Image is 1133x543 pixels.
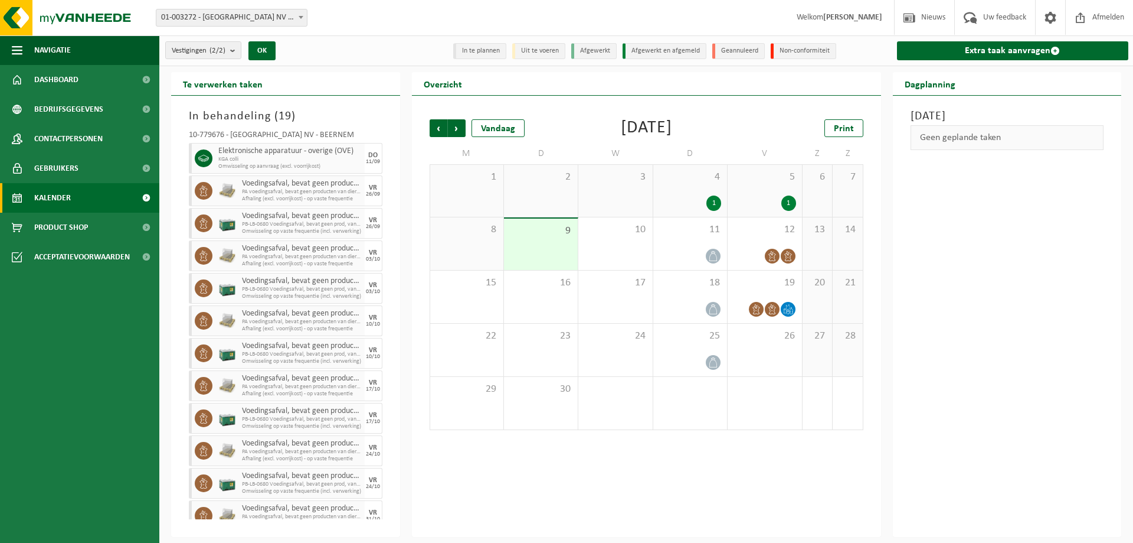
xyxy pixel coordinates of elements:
div: VR [369,379,377,386]
li: Afgewerkt [571,43,617,59]
li: Uit te voeren [512,43,565,59]
span: PA voedingsafval, bevat geen producten van dierlijke oorspr, [242,383,362,391]
span: 23 [510,330,572,343]
span: 2 [510,171,572,184]
img: LP-PA-00000-WDN-11 [218,507,236,525]
span: PB-LB-0680 Voedingsafval, bevat geen prod, van dierl oorspr [242,481,362,488]
span: PB-LB-0680 Voedingsafval, bevat geen prod, van dierl oorspr [242,351,362,358]
li: In te plannen [453,43,506,59]
span: PB-LB-0680 Voedingsafval, bevat geen prod, van dierl oorspr [242,416,362,423]
span: 29 [436,383,497,396]
span: Voedingsafval, bevat geen producten van dierlijke oorsprong, gemengde verpakking (exclusief glas) [242,179,362,188]
span: PB-LB-0680 Voedingsafval, bevat geen prod, van dierl oorspr [242,286,362,293]
div: 24/10 [366,484,380,490]
div: Vandaag [471,119,525,137]
span: 5 [733,171,795,184]
span: 01-003272 - BELGOSUC NV - BEERNEM [156,9,307,26]
div: 26/09 [366,224,380,230]
span: 01-003272 - BELGOSUC NV - BEERNEM [156,9,307,27]
li: Geannuleerd [712,43,765,59]
span: 7 [839,171,856,184]
span: Volgende [448,119,466,137]
span: Afhaling (excl. voorrijkost) - op vaste frequentie [242,326,362,333]
div: 1 [781,196,796,211]
span: Voedingsafval, bevat geen producten van dierlijke oorsprong, gemengde verpakking (exclusief glas) [242,342,362,351]
span: 1 [436,171,497,184]
span: Voedingsafval, bevat geen producten van dierlijke oorsprong, gemengde verpakking (exclusief glas) [242,309,362,318]
span: Gebruikers [34,154,78,183]
td: Z [833,143,863,164]
span: 15 [436,277,497,290]
span: 12 [733,223,795,236]
span: 24 [584,330,646,343]
span: Product Shop [34,213,88,242]
li: Afgewerkt en afgemeld [623,43,706,59]
div: VR [369,217,377,224]
span: 22 [436,330,497,343]
span: PA voedingsafval, bevat geen producten van dierlijke oorspr, [242,318,362,326]
span: Omwisseling op aanvraag (excl. voorrijkost) [218,163,362,170]
span: 10 [584,223,646,236]
button: Vestigingen(2/2) [165,41,241,59]
span: Afhaling (excl. voorrijkost) - op vaste frequentie [242,391,362,398]
span: Afhaling (excl. voorrijkost) - op vaste frequentie [242,456,362,463]
img: LP-PA-00000-WDN-11 [218,442,236,460]
div: 10/10 [366,354,380,360]
span: 13 [808,223,826,236]
span: PA voedingsafval, bevat geen producten van dierlijke oorspr, [242,448,362,456]
img: PB-LB-0680-HPE-GN-01 [218,474,236,492]
span: Elektronische apparatuur - overige (OVE) [218,147,362,156]
count: (2/2) [209,47,225,54]
div: 10/10 [366,321,380,327]
td: W [578,143,653,164]
span: Acceptatievoorwaarden [34,242,130,272]
img: LP-PA-00000-WDN-11 [218,377,236,395]
img: PB-LB-0680-HPE-GN-01 [218,344,236,362]
h2: Overzicht [412,72,474,95]
span: 30 [510,383,572,396]
div: [DATE] [621,119,672,137]
span: 21 [839,277,856,290]
span: Omwisseling op vaste frequentie (incl. verwerking) [242,488,362,495]
div: DO [368,152,378,159]
span: 9 [510,225,572,238]
div: 17/10 [366,419,380,425]
span: 27 [808,330,826,343]
img: LP-PA-00000-WDN-11 [218,247,236,265]
span: PA voedingsafval, bevat geen producten van dierlijke oorspr, [242,513,362,521]
div: VR [369,282,377,289]
div: VR [369,412,377,419]
span: Voedingsafval, bevat geen producten van dierlijke oorsprong, gemengde verpakking (exclusief glas) [242,212,362,221]
td: V [728,143,802,164]
div: 26/09 [366,191,380,197]
span: Voedingsafval, bevat geen producten van dierlijke oorsprong, gemengde verpakking (exclusief glas) [242,504,362,513]
h2: Dagplanning [893,72,967,95]
span: 25 [659,330,721,343]
span: Navigatie [34,35,71,65]
span: Dashboard [34,65,78,95]
img: PB-LB-0680-HPE-GN-01 [218,279,236,297]
span: PB-LB-0680 Voedingsafval, bevat geen prod, van dierl oorspr [242,221,362,228]
span: Vorige [430,119,447,137]
img: LP-PA-00000-WDN-11 [218,182,236,200]
span: PA voedingsafval, bevat geen producten van dierlijke oorspr, [242,253,362,261]
span: 26 [733,330,795,343]
span: Voedingsafval, bevat geen producten van dierlijke oorsprong, gemengde verpakking (exclusief glas) [242,472,362,481]
td: Z [803,143,833,164]
span: Afhaling (excl. voorrijkost) - op vaste frequentie [242,196,362,203]
div: 24/10 [366,451,380,457]
div: 31/10 [366,516,380,522]
span: Omwisseling op vaste frequentie (incl. verwerking) [242,228,362,235]
span: KGA colli [218,156,362,163]
span: 8 [436,223,497,236]
span: 18 [659,277,721,290]
div: 17/10 [366,386,380,392]
span: 19 [279,110,292,122]
span: 28 [839,330,856,343]
span: Voedingsafval, bevat geen producten van dierlijke oorsprong, gemengde verpakking (exclusief glas) [242,374,362,383]
div: 1 [706,196,721,211]
span: 20 [808,277,826,290]
div: Geen geplande taken [911,125,1104,150]
img: LP-PA-00000-WDN-11 [218,312,236,330]
span: Kalender [34,183,71,213]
